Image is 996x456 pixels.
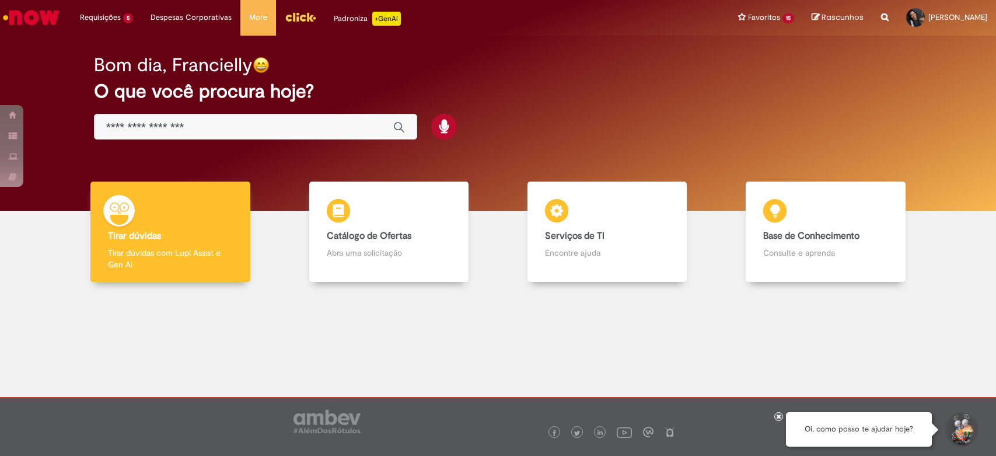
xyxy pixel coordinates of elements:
b: Serviços de TI [545,230,604,242]
span: Rascunhos [822,12,864,23]
h2: Bom dia, Francielly [94,55,253,75]
img: logo_footer_ambev_rotulo_gray.png [293,410,361,433]
span: Requisições [80,12,121,23]
img: logo_footer_youtube.png [617,424,632,440]
a: Catálogo de Ofertas Abra uma solicitação [279,182,498,283]
img: logo_footer_workplace.png [643,427,653,437]
span: 5 [123,13,133,23]
b: Catálogo de Ofertas [327,230,411,242]
img: ServiceNow [1,6,61,29]
span: Favoritos [748,12,780,23]
div: Padroniza [334,12,401,26]
button: Iniciar Conversa de Suporte [943,412,978,447]
a: Serviços de TI Encontre ajuda [498,182,717,283]
span: 15 [782,13,794,23]
h2: O que você procura hoje? [94,81,902,102]
a: Tirar dúvidas Tirar dúvidas com Lupi Assist e Gen Ai [61,182,279,283]
span: [PERSON_NAME] [928,12,987,22]
p: +GenAi [372,12,401,26]
span: More [249,12,267,23]
p: Consulte e aprenda [763,247,887,259]
b: Base de Conhecimento [763,230,859,242]
img: logo_footer_facebook.png [551,430,557,436]
a: Rascunhos [812,12,864,23]
img: click_logo_yellow_360x200.png [285,8,316,26]
a: Base de Conhecimento Consulte e aprenda [717,182,935,283]
div: Oi, como posso te ajudar hoje? [786,412,932,447]
span: Despesas Corporativas [151,12,232,23]
img: logo_footer_linkedin.png [597,430,603,437]
p: Encontre ajuda [545,247,669,259]
img: logo_footer_naosei.png [665,427,675,437]
p: Tirar dúvidas com Lupi Assist e Gen Ai [108,247,232,270]
img: logo_footer_twitter.png [574,430,580,436]
img: happy-face.png [253,57,270,74]
b: Tirar dúvidas [108,230,161,242]
p: Abra uma solicitação [327,247,451,259]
